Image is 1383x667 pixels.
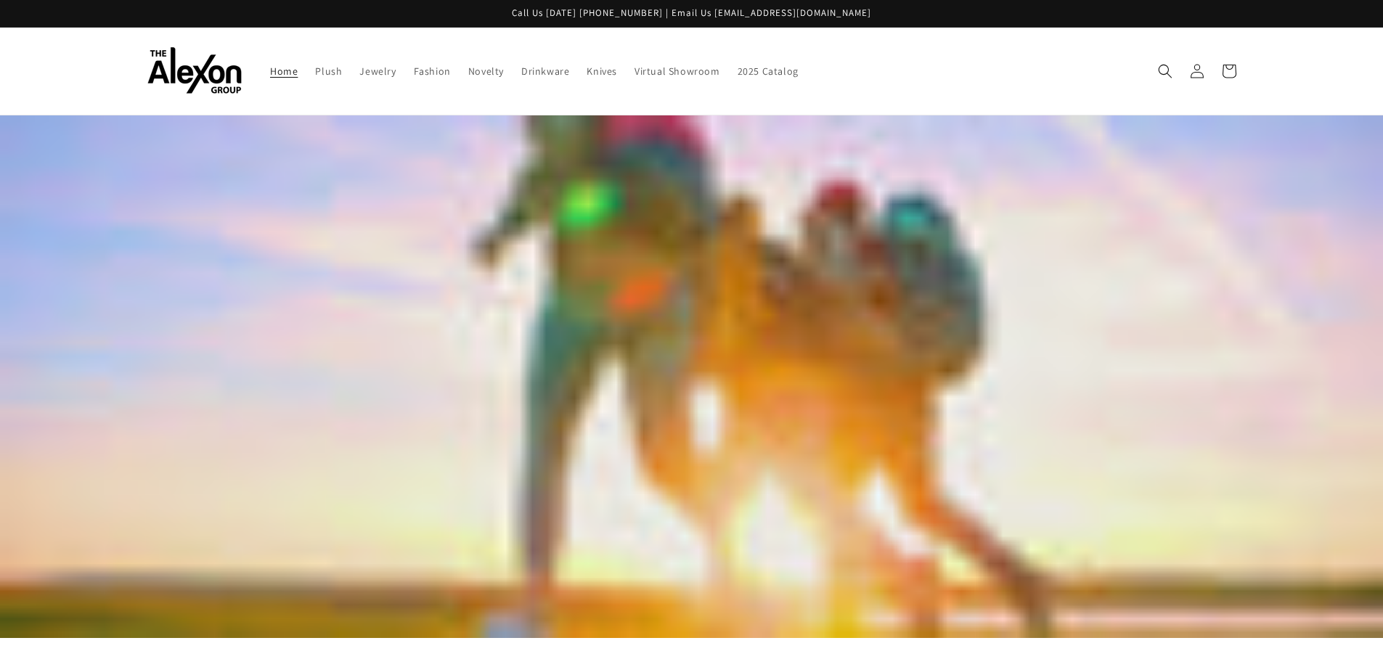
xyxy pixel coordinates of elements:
a: Novelty [460,56,513,86]
a: 2025 Catalog [729,56,807,86]
a: Virtual Showroom [626,56,729,86]
summary: Search [1149,55,1181,87]
span: Home [270,65,298,78]
a: Home [261,56,306,86]
span: Plush [315,65,342,78]
span: Fashion [414,65,451,78]
a: Plush [306,56,351,86]
span: Knives [587,65,617,78]
a: Drinkware [513,56,578,86]
span: Novelty [468,65,504,78]
span: Drinkware [521,65,569,78]
img: The Alexon Group [147,47,242,94]
a: Jewelry [351,56,404,86]
span: Jewelry [359,65,396,78]
span: 2025 Catalog [738,65,799,78]
a: Fashion [405,56,460,86]
a: Knives [578,56,626,86]
span: Virtual Showroom [635,65,720,78]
